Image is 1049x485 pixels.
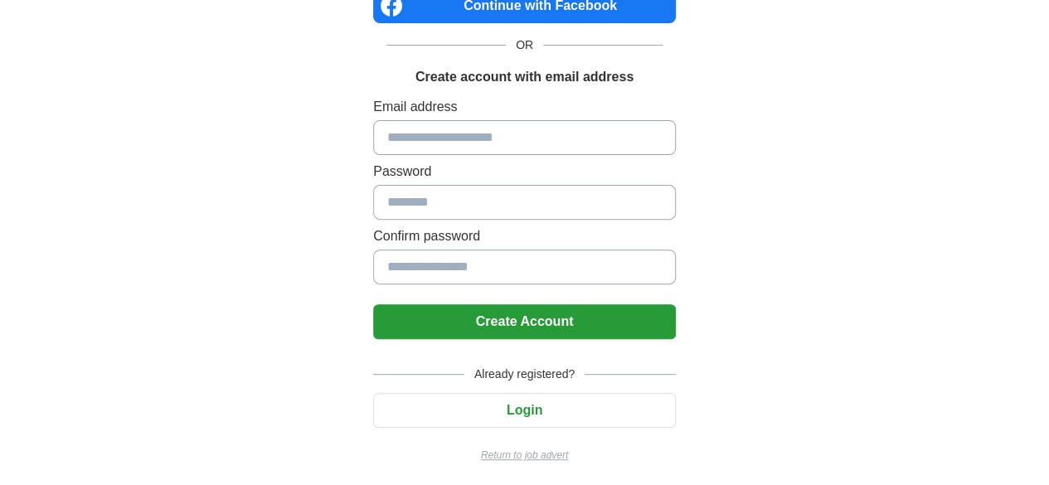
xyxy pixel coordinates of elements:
label: Password [373,162,676,182]
label: Email address [373,97,676,117]
span: Already registered? [464,366,585,383]
h1: Create account with email address [415,67,634,87]
span: OR [506,36,543,54]
button: Create Account [373,304,676,339]
a: Return to job advert [373,448,676,463]
label: Confirm password [373,226,676,246]
button: Login [373,393,676,428]
a: Login [373,403,676,417]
